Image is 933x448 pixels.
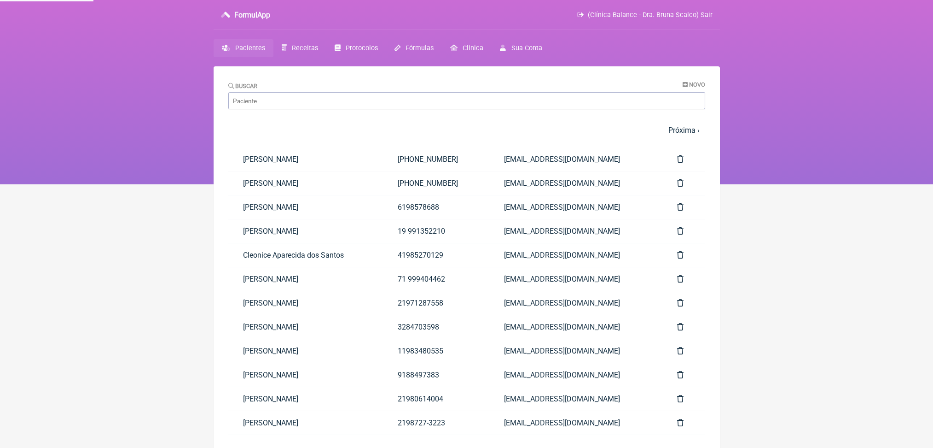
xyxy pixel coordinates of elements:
a: [EMAIL_ADDRESS][DOMAIN_NAME] [489,267,662,291]
a: [PERSON_NAME] [228,195,383,219]
a: [EMAIL_ADDRESS][DOMAIN_NAME] [489,315,662,339]
a: 19 991352210 [383,219,490,243]
a: [PERSON_NAME] [228,363,383,387]
a: [EMAIL_ADDRESS][DOMAIN_NAME] [489,195,662,219]
span: Fórmulas [406,44,434,52]
a: [PERSON_NAME] [228,315,383,339]
a: [EMAIL_ADDRESS][DOMAIN_NAME] [489,243,662,267]
a: (Clínica Balance - Dra. Bruna Scalco) Sair [577,11,712,19]
span: Pacientes [235,44,265,52]
a: 3284703598 [383,315,490,339]
span: (Clínica Balance - Dra. Bruna Scalco) Sair [588,11,713,19]
label: Buscar [228,83,258,89]
a: [EMAIL_ADDRESS][DOMAIN_NAME] [489,147,662,171]
a: [EMAIL_ADDRESS][DOMAIN_NAME] [489,171,662,195]
a: [EMAIL_ADDRESS][DOMAIN_NAME] [489,219,662,243]
a: 9188497383 [383,363,490,387]
a: [PHONE_NUMBER] [383,171,490,195]
a: [PHONE_NUMBER] [383,147,490,171]
a: [PERSON_NAME] [228,171,383,195]
a: [EMAIL_ADDRESS][DOMAIN_NAME] [489,411,662,435]
a: 6198578688 [383,195,490,219]
a: 2198727-3223 [383,411,490,435]
a: Protocolos [326,39,386,57]
a: 41985270129 [383,243,490,267]
a: [EMAIL_ADDRESS][DOMAIN_NAME] [489,291,662,315]
a: [PERSON_NAME] [228,339,383,363]
span: Clínica [463,44,483,52]
a: 21971287558 [383,291,490,315]
a: 21980614004 [383,387,490,411]
a: [PERSON_NAME] [228,387,383,411]
a: [PERSON_NAME] [228,291,383,315]
a: Sua Conta [492,39,550,57]
nav: pager [228,120,705,140]
a: Receitas [273,39,326,57]
span: Sua Conta [511,44,542,52]
span: Receitas [292,44,318,52]
a: [PERSON_NAME] [228,219,383,243]
span: Protocolos [346,44,378,52]
a: Pacientes [214,39,273,57]
a: Próxima › [668,126,700,135]
a: [EMAIL_ADDRESS][DOMAIN_NAME] [489,387,662,411]
a: Clínica [442,39,492,57]
span: Novo [689,81,705,88]
a: Novo [683,81,705,88]
a: [EMAIL_ADDRESS][DOMAIN_NAME] [489,339,662,363]
a: Fórmulas [386,39,442,57]
a: Cleonice Aparecida dos Santos [228,243,383,267]
h3: FormulApp [234,11,270,19]
a: 11983480535 [383,339,490,363]
a: [PERSON_NAME] [228,411,383,435]
a: [PERSON_NAME] [228,267,383,291]
input: Paciente [228,92,705,109]
a: [PERSON_NAME] [228,147,383,171]
a: [EMAIL_ADDRESS][DOMAIN_NAME] [489,363,662,387]
a: 71 999404462 [383,267,490,291]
